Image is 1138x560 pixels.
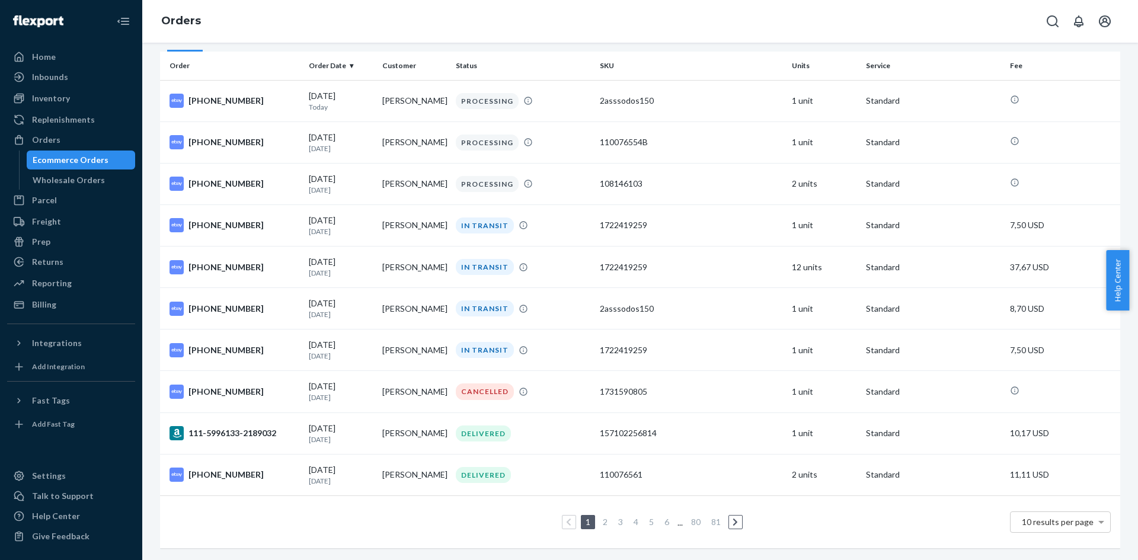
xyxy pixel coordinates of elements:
[600,178,782,190] div: 108146103
[451,52,595,80] th: Status
[32,419,75,429] div: Add Fast Tag
[787,329,861,371] td: 1 unit
[787,163,861,204] td: 2 units
[787,371,861,412] td: 1 unit
[709,517,723,527] a: Page 81
[7,89,135,108] a: Inventory
[32,236,50,248] div: Prep
[309,309,373,319] p: [DATE]
[32,114,95,126] div: Replenishments
[866,386,1000,398] p: Standard
[1093,9,1117,33] button: Open account menu
[456,93,519,109] div: PROCESSING
[309,476,373,486] p: [DATE]
[309,215,373,236] div: [DATE]
[309,351,373,361] p: [DATE]
[309,339,373,361] div: [DATE]
[7,391,135,410] button: Fast Tags
[7,47,135,66] a: Home
[787,247,861,288] td: 12 units
[32,395,70,407] div: Fast Tags
[7,334,135,353] button: Integrations
[583,517,593,527] a: Page 1 is your current page
[309,380,373,402] div: [DATE]
[1005,454,1120,495] td: 11,11 USD
[27,151,136,169] a: Ecommerce Orders
[32,470,66,482] div: Settings
[1005,247,1120,288] td: 37,67 USD
[595,52,787,80] th: SKU
[7,232,135,251] a: Prep
[7,274,135,293] a: Reporting
[600,219,782,231] div: 1722419259
[309,392,373,402] p: [DATE]
[160,52,304,80] th: Order
[866,136,1000,148] p: Standard
[7,415,135,434] a: Add Fast Tag
[456,467,511,483] div: DELIVERED
[787,80,861,121] td: 1 unit
[456,425,511,441] div: DELIVERED
[689,517,703,527] a: Page 80
[1005,329,1120,371] td: 7,50 USD
[32,299,56,311] div: Billing
[170,135,299,149] div: [PHONE_NUMBER]
[7,507,135,526] a: Help Center
[152,4,210,39] ol: breadcrumbs
[309,143,373,153] p: [DATE]
[309,423,373,444] div: [DATE]
[600,261,782,273] div: 1722419259
[1041,9,1065,33] button: Open Search Box
[866,427,1000,439] p: Standard
[866,178,1000,190] p: Standard
[866,261,1000,273] p: Standard
[787,52,861,80] th: Units
[170,468,299,482] div: [PHONE_NUMBER]
[866,469,1000,481] p: Standard
[378,80,451,121] td: [PERSON_NAME]
[32,277,72,289] div: Reporting
[170,218,299,232] div: [PHONE_NUMBER]
[32,194,57,206] div: Parcel
[309,132,373,153] div: [DATE]
[1022,517,1094,527] span: 10 results per page
[378,204,451,246] td: [PERSON_NAME]
[32,71,68,83] div: Inbounds
[600,469,782,481] div: 110076561
[456,217,514,233] div: IN TRANSIT
[861,52,1005,80] th: Service
[32,51,56,63] div: Home
[378,121,451,163] td: [PERSON_NAME]
[170,385,299,399] div: [PHONE_NUMBER]
[309,173,373,195] div: [DATE]
[677,515,683,529] li: ...
[1005,288,1120,329] td: 8,70 USD
[378,329,451,371] td: [PERSON_NAME]
[13,15,63,27] img: Flexport logo
[600,95,782,107] div: 2asssodos150
[32,361,85,372] div: Add Integration
[161,14,201,27] a: Orders
[7,68,135,87] a: Inbounds
[32,490,94,502] div: Talk to Support
[33,174,105,186] div: Wholesale Orders
[170,426,299,440] div: 111-5996133-2189032
[170,302,299,316] div: [PHONE_NUMBER]
[787,288,861,329] td: 1 unit
[456,259,514,275] div: IN TRANSIT
[662,517,672,527] a: Page 6
[456,300,514,316] div: IN TRANSIT
[866,219,1000,231] p: Standard
[7,295,135,314] a: Billing
[378,288,451,329] td: [PERSON_NAME]
[7,527,135,546] button: Give Feedback
[7,212,135,231] a: Freight
[170,177,299,191] div: [PHONE_NUMBER]
[378,454,451,495] td: [PERSON_NAME]
[600,344,782,356] div: 1722419259
[7,252,135,271] a: Returns
[866,95,1000,107] p: Standard
[309,464,373,486] div: [DATE]
[600,136,782,148] div: 110076554B
[787,454,861,495] td: 2 units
